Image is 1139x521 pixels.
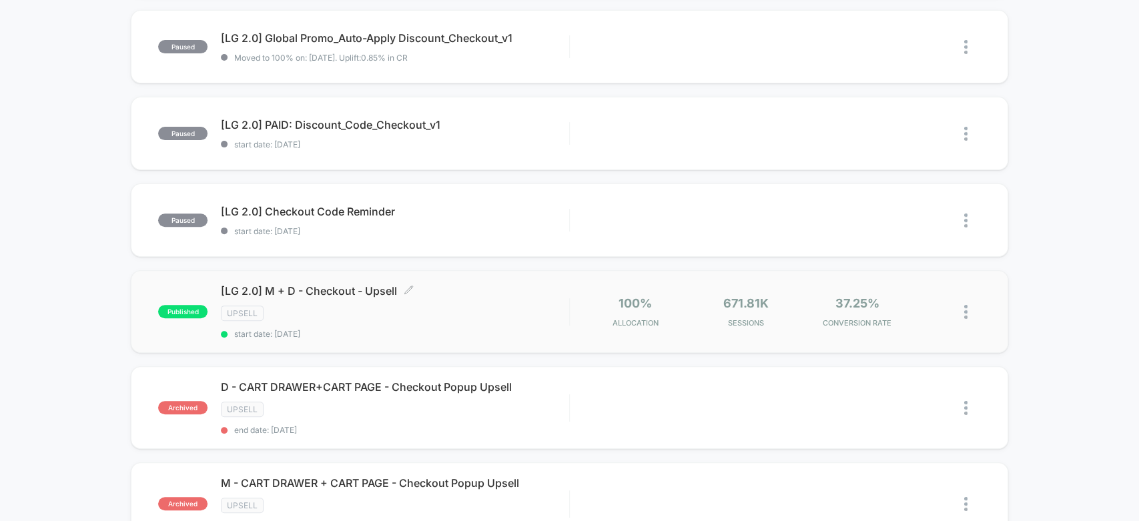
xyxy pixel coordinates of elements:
span: [LG 2.0] Global Promo_Auto-Apply Discount_Checkout_v1 [221,31,568,45]
span: archived [158,497,208,510]
img: close [964,401,968,415]
span: end date: [DATE] [221,425,568,435]
span: archived [158,401,208,414]
img: close [964,305,968,319]
span: [LG 2.0] Checkout Code Reminder [221,205,568,218]
span: paused [158,40,208,53]
span: start date: [DATE] [221,226,568,236]
span: published [158,305,208,318]
span: D - CART DRAWER+CART PAGE - Checkout Popup Upsell [221,380,568,394]
span: Moved to 100% on: [DATE] . Uplift: 0.85% in CR [234,53,408,63]
span: Upsell [221,402,264,417]
span: Allocation [613,318,659,328]
span: [LG 2.0] M + D - Checkout - Upsell [221,284,568,298]
span: 671.81k [723,296,769,310]
img: close [964,127,968,141]
span: Upsell [221,306,264,321]
span: start date: [DATE] [221,139,568,149]
span: start date: [DATE] [221,329,568,339]
span: Upsell [221,498,264,513]
span: 37.25% [835,296,879,310]
span: 100% [619,296,652,310]
span: paused [158,127,208,140]
span: [LG 2.0] PAID: Discount_Code_Checkout_v1 [221,118,568,131]
img: close [964,497,968,511]
img: close [964,213,968,227]
span: Sessions [694,318,798,328]
img: close [964,40,968,54]
span: M - CART DRAWER + CART PAGE - Checkout Popup Upsell [221,476,568,490]
span: CONVERSION RATE [805,318,909,328]
span: paused [158,213,208,227]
